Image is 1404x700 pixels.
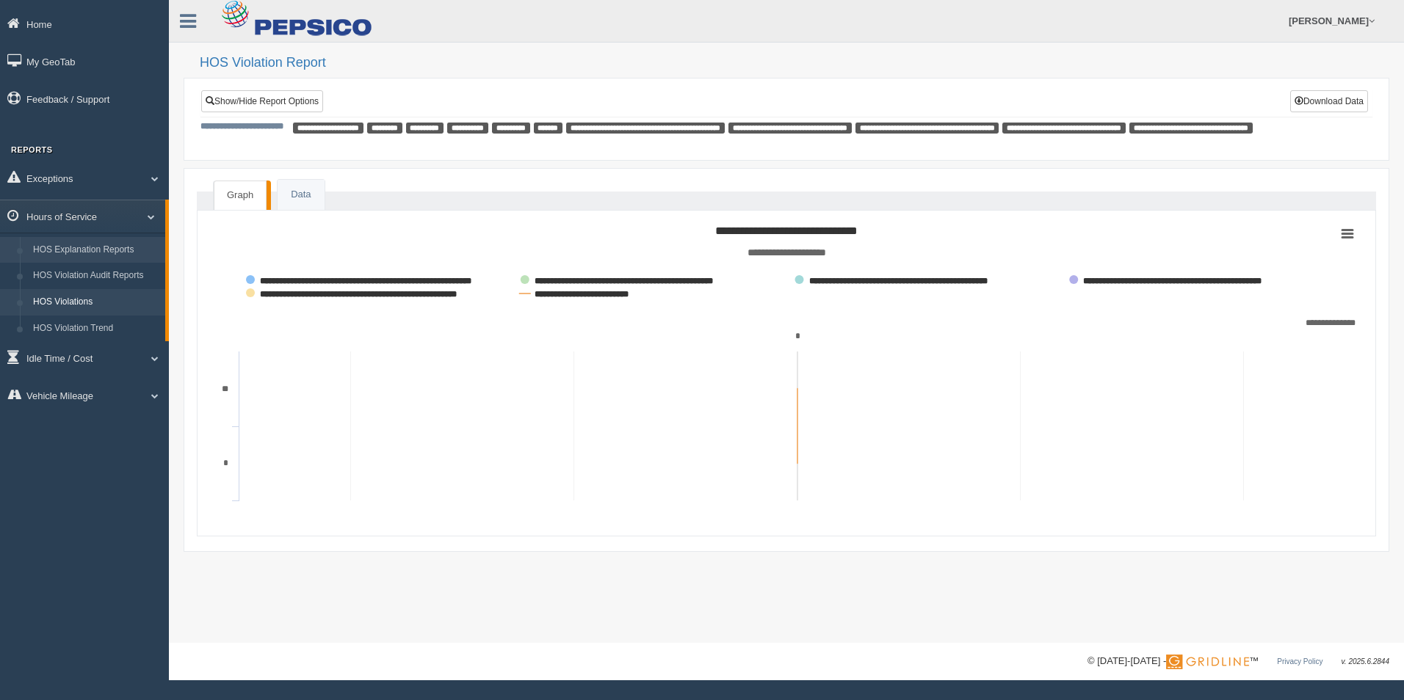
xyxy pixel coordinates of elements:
button: Download Data [1290,90,1368,112]
a: Data [278,180,324,210]
a: HOS Explanation Reports [26,237,165,263]
a: Privacy Policy [1277,657,1322,666]
h2: HOS Violation Report [200,56,1389,70]
img: Gridline [1166,655,1249,669]
div: © [DATE]-[DATE] - ™ [1088,654,1389,669]
a: Graph [214,181,267,210]
a: Show/Hide Report Options [201,90,323,112]
span: v. 2025.6.2844 [1342,657,1389,666]
a: HOS Violation Audit Reports [26,263,165,289]
a: HOS Violations [26,289,165,316]
a: HOS Violation Trend [26,316,165,342]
